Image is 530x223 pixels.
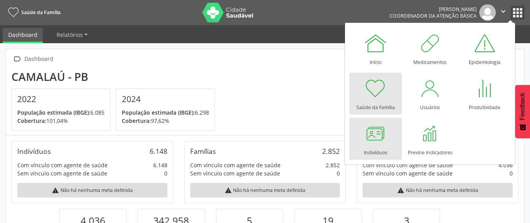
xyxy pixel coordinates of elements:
div: Não há nenhuma meta definida [363,183,513,197]
span: Saúde da Família [21,9,61,16]
div: Indivíduos [17,147,51,155]
p: 6.298 [122,108,209,117]
span: População estimada (IBGE): [17,109,90,116]
a: Início [349,27,402,69]
i:  [11,53,23,65]
span: Relatórios [57,31,83,38]
i: warning [397,187,404,194]
i: warning [52,187,59,194]
span: Cobertura: [17,117,46,124]
a: Saúde da Família [6,6,61,19]
a: Usuários [404,73,457,115]
a: Produtividade [458,73,511,115]
p: 6.085 [17,108,105,117]
img: img [479,4,496,21]
div: Com vínculo com agente de saúde [363,161,453,169]
button:  [496,4,511,21]
div: 6.148 [150,147,167,155]
div: Camalaú - PB [11,70,220,83]
div: Não há nenhuma meta definida [190,183,340,197]
a:  Dashboard [11,53,55,65]
a: Saúde da Família [349,73,402,115]
div: Sem vínculo com agente de saúde [363,169,453,177]
div: 6.148 [153,161,167,169]
span: Coordenador da Atenção Básica [390,13,477,19]
div: Sem vínculo com agente de saúde [17,169,107,177]
a: Indivíduos [349,118,402,160]
div: 0 [337,169,340,177]
span: Feedback [519,93,526,120]
i:  [499,7,508,16]
button: Feedback - Mostrar pesquisa [515,85,530,138]
button: apps [511,6,524,20]
span: População estimada (IBGE): [122,109,195,116]
div: Com vínculo com agente de saúde [17,161,108,169]
div: 0 [510,169,513,177]
a: Medicamentos [404,27,457,69]
span: Cobertura: [122,117,151,124]
div: Com vínculo com agente de saúde [190,161,281,169]
div: Não há nenhuma meta definida [17,183,167,197]
div: Sem vínculo com agente de saúde [190,169,280,177]
h4: 2024 [122,94,209,104]
p: 101,04% [17,117,105,125]
div: 4.036 [499,161,513,169]
div: [PERSON_NAME] [390,6,477,13]
a: Dashboard [3,28,43,43]
p: 97,62% [122,117,209,125]
div: Dashboard [23,53,55,65]
h4: 2022 [17,94,105,104]
i: warning [225,187,232,194]
div: Famílias [190,147,216,155]
a: Previne Indicadores [404,118,457,160]
div: 0 [164,169,167,177]
div: 2.852 [326,161,340,169]
a: Epidemiologia [458,27,511,69]
div: 2.852 [322,147,340,155]
a: Relatórios [51,28,93,42]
